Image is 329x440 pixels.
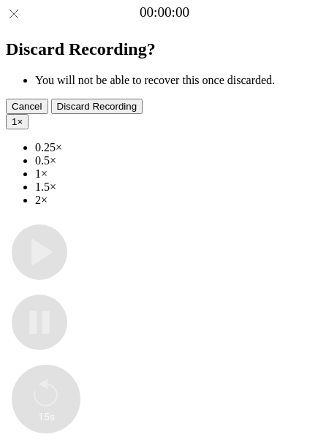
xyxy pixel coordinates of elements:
li: 2× [35,194,323,207]
a: 00:00:00 [140,4,189,20]
h2: Discard Recording? [6,39,323,59]
button: Discard Recording [51,99,143,114]
li: 0.5× [35,154,323,167]
li: 1× [35,167,323,181]
li: 0.25× [35,141,323,154]
button: 1× [6,114,29,129]
li: 1.5× [35,181,323,194]
span: 1 [12,116,17,127]
button: Cancel [6,99,48,114]
li: You will not be able to recover this once discarded. [35,74,323,87]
